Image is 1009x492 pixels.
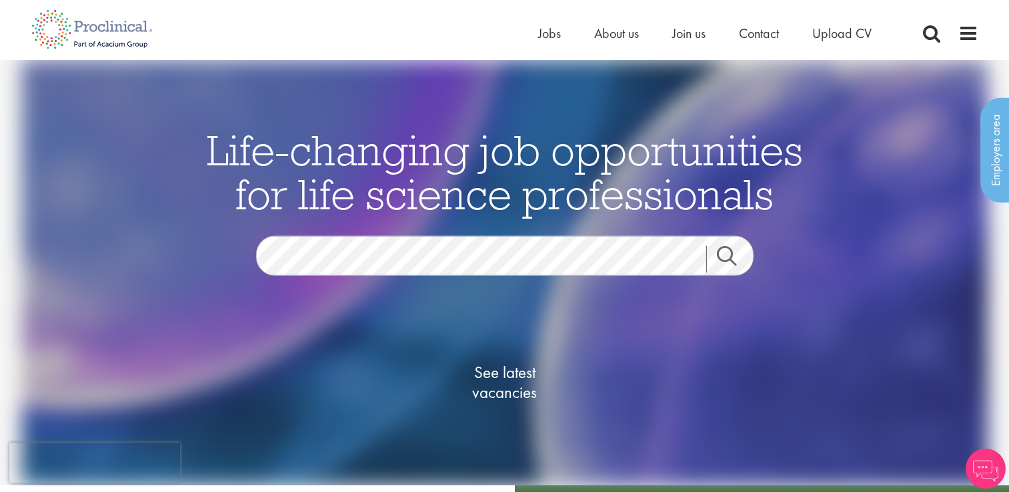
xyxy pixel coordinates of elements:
[812,25,872,42] a: Upload CV
[739,25,779,42] a: Contact
[594,25,639,42] a: About us
[538,25,561,42] a: Jobs
[21,60,988,485] img: candidate home
[672,25,706,42] a: Join us
[706,245,764,272] a: Job search submit button
[9,443,180,483] iframe: reCAPTCHA
[966,449,1006,489] img: Chatbot
[438,309,572,455] a: See latestvacancies
[438,362,572,402] span: See latest vacancies
[207,123,803,220] span: Life-changing job opportunities for life science professionals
